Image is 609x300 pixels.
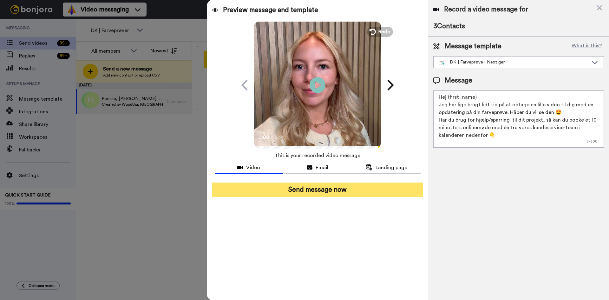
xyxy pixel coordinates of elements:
img: nextgen-template.svg [439,60,445,65]
span: This is your recorded video message [275,149,360,163]
div: DK | Farveprøve - Next gen [439,59,588,65]
span: Message template [445,42,501,51]
button: Send message now [212,183,423,197]
span: Email [316,164,328,171]
span: Landing page [376,164,407,171]
button: What is this? [570,42,604,51]
span: 0:21 [274,134,285,141]
span: / [271,134,273,141]
span: Message [445,76,472,85]
span: Video [246,164,260,171]
textarea: Hej {first_name} Jeg har lige brugt lidt tid på at optage en lille video til dig med en opdaterin... [433,90,604,148]
span: 0:00 [259,134,270,141]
